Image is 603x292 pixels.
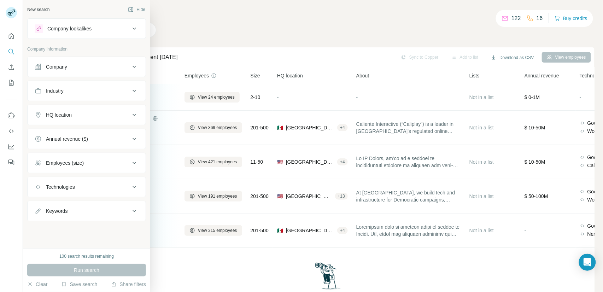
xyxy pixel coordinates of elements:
button: Company [28,58,146,75]
button: Search [6,45,17,58]
span: View 421 employees [198,159,237,165]
button: View 369 employees [185,122,242,133]
button: Share filters [111,281,146,288]
div: Company [46,63,67,70]
span: Not in a list [469,125,494,130]
p: 122 [511,14,521,23]
span: 201-500 [251,124,269,131]
button: My lists [6,76,17,89]
span: 201-500 [251,227,269,234]
span: 201-500 [251,193,269,200]
div: Employees (size) [46,159,84,167]
h4: Search [62,8,595,18]
span: Not in a list [469,94,494,100]
button: Save search [61,281,97,288]
span: Not in a list [469,159,494,165]
button: View 191 employees [185,191,242,202]
button: Dashboard [6,140,17,153]
span: [GEOGRAPHIC_DATA], [US_STATE] [286,193,332,200]
span: About [356,72,369,79]
button: Use Surfe on LinkedIn [6,109,17,122]
span: HQ location [277,72,303,79]
div: Company lookalikes [47,25,92,32]
span: $ 0-1M [525,94,540,100]
button: Annual revenue ($) [28,130,146,147]
button: Feedback [6,156,17,169]
span: 🇺🇸 [277,193,283,200]
span: 🇲🇽 [277,227,283,234]
div: Industry [46,87,64,94]
div: Keywords [46,208,68,215]
span: 11-50 [251,158,263,165]
span: [GEOGRAPHIC_DATA], [US_STATE] [286,158,334,165]
div: New search [27,6,49,13]
span: Not in a list [469,193,494,199]
button: Download as CSV [486,52,539,63]
button: Enrich CSV [6,61,17,74]
span: View 369 employees [198,124,237,131]
div: + 4 [337,159,348,165]
button: Keywords [28,203,146,220]
div: HQ location [46,111,72,118]
button: Clear [27,281,47,288]
div: + 4 [337,124,348,131]
span: 🇲🇽 [277,124,283,131]
span: Loremipsum dolo si ametcon adipi el seddoe te Incidi. Utl, etdol mag aliquaen adminimv qui nostru... [356,223,461,238]
button: Use Surfe API [6,125,17,138]
span: Size [251,72,260,79]
div: Open Intercom Messenger [579,254,596,271]
div: + 13 [335,193,348,199]
span: Employees [185,72,209,79]
span: $ 10-50M [525,125,545,130]
p: Company information [27,46,146,52]
span: - [525,228,526,233]
span: Caliente Interactive (“Caliplay”) is a leader in [GEOGRAPHIC_DATA]'s regulated online casino and ... [356,121,461,135]
span: $ 50-100M [525,193,548,199]
span: At [GEOGRAPHIC_DATA], we build tech and infrastructure for Democratic campaigns, progressive-alig... [356,189,461,203]
span: Annual revenue [525,72,559,79]
button: Industry [28,82,146,99]
span: - [277,94,279,100]
span: View 24 employees [198,94,235,100]
span: - [356,94,358,100]
button: Quick start [6,30,17,42]
button: View 421 employees [185,157,242,167]
button: Buy credits [555,13,587,23]
div: Technologies [46,183,75,191]
button: Technologies [28,179,146,195]
div: 100 search results remaining [59,253,114,259]
p: 16 [537,14,543,23]
button: Hide [123,4,150,15]
button: HQ location [28,106,146,123]
div: Annual revenue ($) [46,135,88,142]
span: View 191 employees [198,193,237,199]
span: $ 10-50M [525,159,545,165]
span: - [580,94,581,100]
span: [GEOGRAPHIC_DATA] [286,227,334,234]
span: Lists [469,72,480,79]
span: 2-10 [251,94,260,101]
span: Not in a list [469,228,494,233]
button: View 24 employees [185,92,240,103]
span: Lo IP Dolors, am’co ad e seddoei te incididuntutl etdolore ma aliquaen adm veni-quisnostru exerci... [356,155,461,169]
button: Company lookalikes [28,20,146,37]
span: View 315 employees [198,227,237,234]
span: [GEOGRAPHIC_DATA], [GEOGRAPHIC_DATA][US_STATE] [286,124,334,131]
div: + 4 [337,227,348,234]
button: View 315 employees [185,225,242,236]
button: Employees (size) [28,154,146,171]
span: 🇺🇸 [277,158,283,165]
